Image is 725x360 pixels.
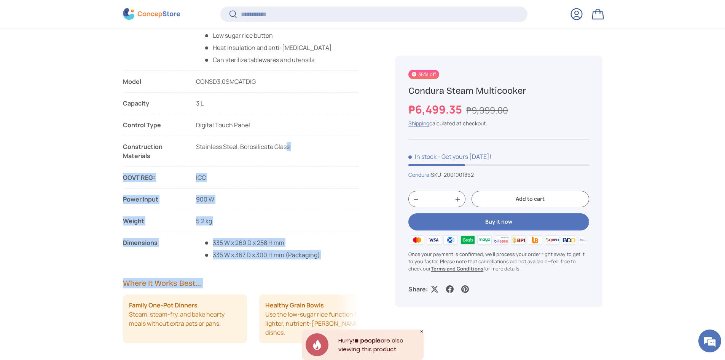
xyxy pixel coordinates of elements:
[431,265,483,272] a: Terms and Conditions
[204,31,332,40] li: Low sugar rice button
[123,8,180,20] img: ConcepStore
[408,171,429,178] a: Condura
[123,99,184,108] div: Capacity
[125,4,143,22] div: Minimize live chat window
[40,43,128,53] div: Chat with us now
[408,85,589,97] h1: Condura Steam Multicooker
[420,330,424,333] div: Close
[408,70,439,79] span: 35% off
[472,191,589,208] button: Add to cart
[196,195,214,203] span: 900 W
[123,173,184,182] strong: GOVT REG:
[408,152,437,161] span: In stock
[123,195,184,204] div: Power Input
[123,238,184,259] div: Dimensions
[493,234,510,246] img: billease
[510,234,527,246] img: bpi
[408,102,464,117] strong: ₱6,499.35
[543,234,560,246] img: qrph
[408,120,429,127] a: Shipping
[196,142,290,151] span: Stainless Steel, Borosilicate Glass
[123,294,247,343] li: Steam, steam‑fry, and bake hearty meals without extra pots or pans.
[408,285,428,294] p: Share:
[44,96,105,173] span: We're online!
[561,234,577,246] img: bdo
[123,120,184,130] div: Control Type
[408,213,589,230] button: Buy it now
[204,251,320,259] span: 335 W x 367 D x 300 H mm (Packaging)
[459,234,476,246] img: grabpay
[425,234,442,246] img: visa
[442,234,459,246] img: gcash
[265,301,324,310] strong: Healthy Grain Bowls
[123,173,359,182] li: ICC
[408,234,425,246] img: master
[259,294,384,343] li: Use the low‑sugar rice function for lighter, nutrient‑[PERSON_NAME] dishes.
[577,234,594,246] img: metrobank
[204,238,320,247] span: 335 W x 269 D x 258 H mm
[429,171,474,178] span: |
[196,121,250,129] span: Digital Touch Panel
[466,104,508,116] s: ₱9,999.00
[196,217,212,225] span: 5.2 kg
[123,142,184,160] div: Construction Materials
[196,77,256,86] span: CONSD3.0SMCATDIG
[408,119,589,127] div: calculated at checkout.
[4,208,145,235] textarea: Type your message and hit 'Enter'
[123,77,184,86] div: Model
[431,171,443,178] span: SKU:
[444,171,474,178] span: 2001001862
[129,301,198,310] strong: Family One‑Pot Dinners
[438,152,491,161] p: - Get yours [DATE]!
[204,43,332,52] li: Heat insulation and anti-[MEDICAL_DATA]
[204,55,332,64] li: Can sterilize tablewares and utensils
[527,234,543,246] img: ubp
[476,234,493,246] img: maya
[123,278,359,288] h2: Where It Works Best...
[123,216,184,226] div: Weight
[196,99,204,107] span: 3 L
[408,251,589,273] p: Once your payment is confirmed, we'll process your order right away to get it to you faster. Plea...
